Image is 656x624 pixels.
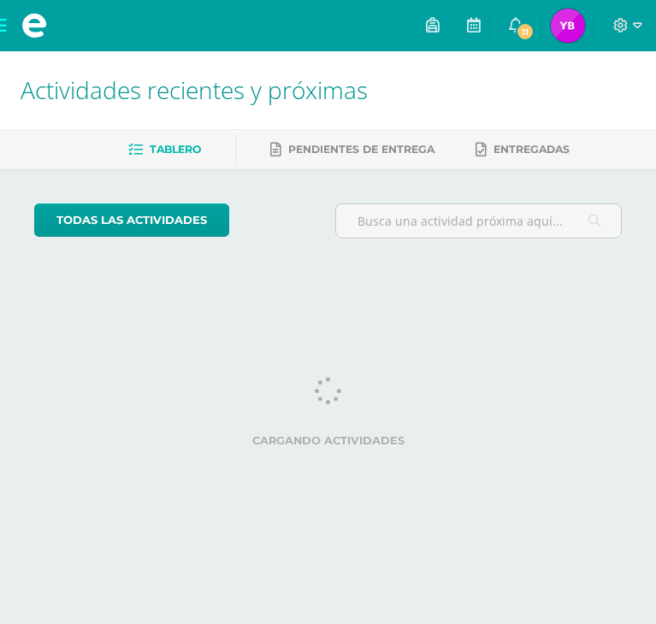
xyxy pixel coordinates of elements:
span: Tablero [150,143,201,156]
span: Actividades recientes y próximas [21,74,368,106]
img: 59e72a68a568efa0ca96a229a5bce4d8.png [551,9,585,43]
a: Entregadas [476,136,570,163]
span: Entregadas [493,143,570,156]
a: todas las Actividades [34,203,229,237]
a: Tablero [128,136,201,163]
label: Cargando actividades [34,434,622,447]
input: Busca una actividad próxima aquí... [336,204,622,238]
span: 11 [516,22,535,41]
a: Pendientes de entrega [270,136,434,163]
span: Pendientes de entrega [288,143,434,156]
